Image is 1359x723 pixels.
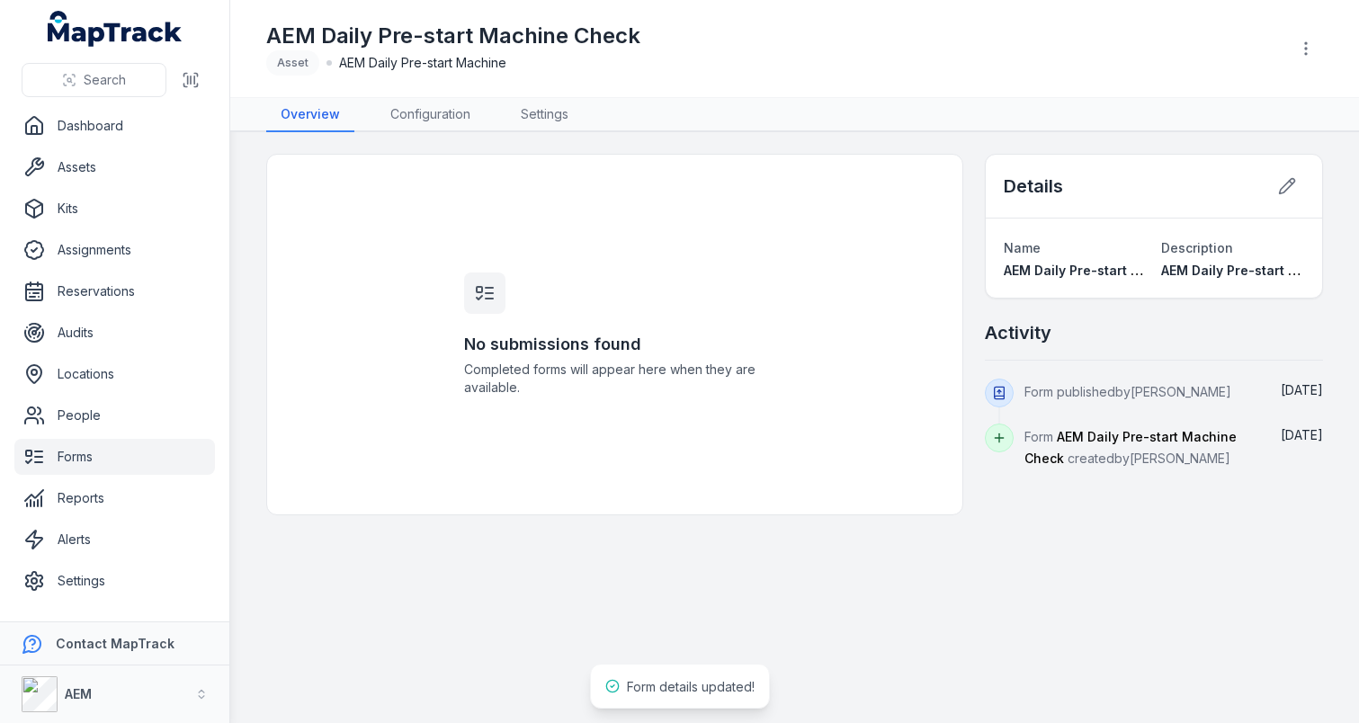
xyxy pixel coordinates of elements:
div: Asset [266,50,319,76]
a: People [14,397,215,433]
span: AEM Daily Pre-start Machine Check [1004,263,1231,278]
span: [DATE] [1281,427,1323,442]
strong: AEM [65,686,92,701]
button: Search [22,63,166,97]
a: Audits [14,315,215,351]
a: Reservations [14,273,215,309]
span: AEM Daily Pre-start Machine [339,54,506,72]
a: Overview [266,98,354,132]
span: AEM Daily Pre-start Machine Check [1024,429,1237,466]
span: Form published by [PERSON_NAME] [1024,384,1231,399]
a: Reports [14,480,215,516]
h3: No submissions found [464,332,766,357]
span: AEM Daily Pre-start Machine [1161,263,1344,278]
time: 20/08/2025, 10:44:17 am [1281,427,1323,442]
a: Assignments [14,232,215,268]
span: [DATE] [1281,382,1323,397]
a: Configuration [376,98,485,132]
span: Completed forms will appear here when they are available. [464,361,766,397]
h2: Details [1004,174,1063,199]
a: Settings [506,98,583,132]
strong: Contact MapTrack [56,636,174,651]
a: Assets [14,149,215,185]
span: Name [1004,240,1041,255]
span: Search [84,71,126,89]
a: Alerts [14,522,215,558]
a: Dashboard [14,108,215,144]
a: Settings [14,563,215,599]
a: Locations [14,356,215,392]
a: Forms [14,439,215,475]
a: Kits [14,191,215,227]
span: Form created by [PERSON_NAME] [1024,429,1237,466]
span: Form details updated! [627,679,755,694]
h1: AEM Daily Pre-start Machine Check [266,22,640,50]
span: Description [1161,240,1233,255]
time: 20/08/2025, 10:47:08 am [1281,382,1323,397]
h2: Activity [985,320,1051,345]
a: MapTrack [48,11,183,47]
